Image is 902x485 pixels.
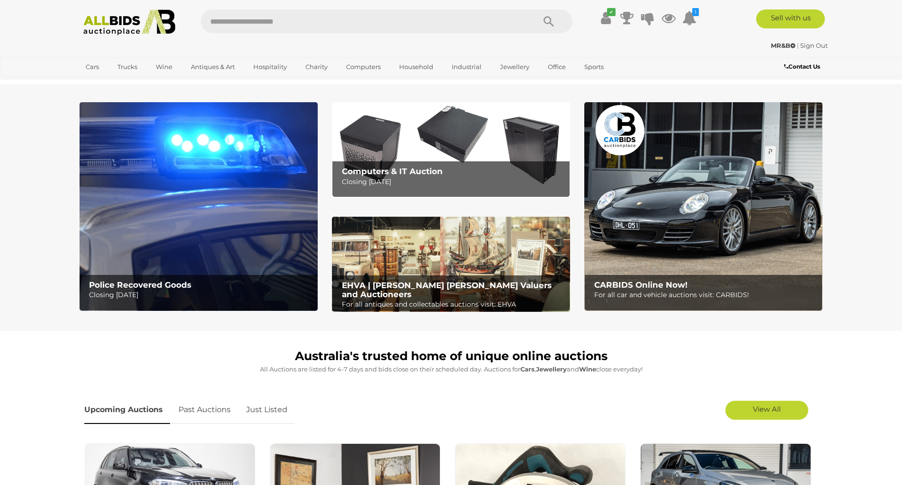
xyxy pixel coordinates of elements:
[525,9,572,33] button: Search
[753,405,781,414] span: View All
[80,102,318,311] img: Police Recovered Goods
[111,59,143,75] a: Trucks
[520,365,535,373] strong: Cars
[682,9,697,26] a: 1
[784,62,822,72] a: Contact Us
[594,289,817,301] p: For all car and vehicle auctions visit: CARBIDS!
[89,280,191,290] b: Police Recovered Goods
[725,401,808,420] a: View All
[89,289,312,301] p: Closing [DATE]
[332,217,570,312] img: EHVA | Evans Hastings Valuers and Auctioneers
[80,75,159,90] a: [GEOGRAPHIC_DATA]
[332,102,570,197] img: Computers & IT Auction
[578,59,610,75] a: Sports
[542,59,572,75] a: Office
[797,42,799,49] span: |
[84,350,818,363] h1: Australia's trusted home of unique online auctions
[78,9,181,35] img: Allbids.com.au
[171,396,238,424] a: Past Auctions
[771,42,797,49] a: MR&B
[80,102,318,311] a: Police Recovered Goods Police Recovered Goods Closing [DATE]
[247,59,293,75] a: Hospitality
[150,59,179,75] a: Wine
[342,176,565,188] p: Closing [DATE]
[185,59,241,75] a: Antiques & Art
[784,63,820,70] b: Contact Us
[84,364,818,375] p: All Auctions are listed for 4-7 days and bids close on their scheduled day. Auctions for , and cl...
[756,9,825,28] a: Sell with us
[599,9,613,26] a: ✔
[393,59,439,75] a: Household
[332,217,570,312] a: EHVA | Evans Hastings Valuers and Auctioneers EHVA | [PERSON_NAME] [PERSON_NAME] Valuers and Auct...
[342,167,443,176] b: Computers & IT Auction
[446,59,488,75] a: Industrial
[340,59,387,75] a: Computers
[299,59,334,75] a: Charity
[579,365,596,373] strong: Wine
[800,42,828,49] a: Sign Out
[342,281,552,299] b: EHVA | [PERSON_NAME] [PERSON_NAME] Valuers and Auctioneers
[332,102,570,197] a: Computers & IT Auction Computers & IT Auction Closing [DATE]
[239,396,295,424] a: Just Listed
[692,8,699,16] i: 1
[494,59,536,75] a: Jewellery
[536,365,567,373] strong: Jewellery
[771,42,795,49] strong: MR&B
[607,8,616,16] i: ✔
[584,102,822,311] a: CARBIDS Online Now! CARBIDS Online Now! For all car and vehicle auctions visit: CARBIDS!
[84,396,170,424] a: Upcoming Auctions
[80,59,105,75] a: Cars
[342,299,565,310] p: For all antiques and collectables auctions visit: EHVA
[594,280,688,290] b: CARBIDS Online Now!
[584,102,822,311] img: CARBIDS Online Now!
